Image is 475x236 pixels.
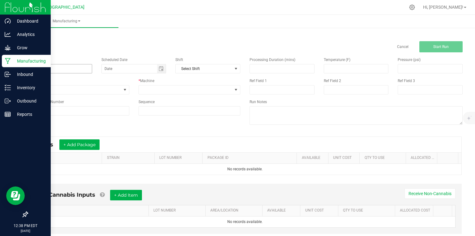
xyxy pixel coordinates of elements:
span: Scheduled Date [101,58,127,62]
a: AVAILABLESortable [302,155,326,160]
a: PACKAGE IDSortable [208,155,294,160]
p: Grow [11,44,48,51]
p: Dashboard [11,17,48,25]
input: Date [102,64,157,73]
a: LOT NUMBERSortable [153,208,203,213]
a: ITEMSortable [39,208,146,213]
span: [GEOGRAPHIC_DATA] [42,5,84,10]
p: Inventory [11,84,48,91]
a: Unit CostSortable [333,155,357,160]
a: QTY TO USESortable [365,155,403,160]
span: Ref Field 2 [324,79,341,83]
p: Manufacturing [11,57,48,65]
a: Allocated CostSortable [411,155,435,160]
a: Manufacturing [15,15,118,28]
p: Inbound [11,71,48,78]
inline-svg: Inbound [5,71,11,77]
a: Sortable [442,155,456,160]
span: NO DATA FOUND [175,64,240,73]
span: Machine [140,79,154,83]
a: STRAINSortable [107,155,152,160]
inline-svg: Grow [5,45,11,51]
a: AREA/LOCATIONSortable [210,208,260,213]
span: Pressure (psi) [398,58,421,62]
a: QTY TO USESortable [343,208,392,213]
span: Manufacturing [15,19,118,24]
button: + Add Package [59,139,100,150]
a: Unit CostSortable [305,208,336,213]
a: ITEMSortable [33,155,100,160]
p: 12:38 PM EDT [3,223,48,229]
p: Reports [11,111,48,118]
inline-svg: Analytics [5,31,11,37]
button: Start Run [419,41,463,52]
a: AVAILABLESortable [267,208,298,213]
p: [DATE] [3,229,48,233]
span: Non-Cannabis Inputs [34,191,95,198]
a: Sortable [438,208,450,213]
span: Ref Field 3 [398,79,415,83]
inline-svg: Dashboard [5,18,11,24]
button: Receive Non-Cannabis [404,188,456,199]
inline-svg: Manufacturing [5,58,11,64]
span: Shift [175,58,183,62]
span: Temperature (F) [324,58,350,62]
inline-svg: Reports [5,111,11,117]
inline-svg: Inventory [5,85,11,91]
a: LOT NUMBERSortable [159,155,200,160]
div: Manage settings [408,4,416,10]
td: No records available. [35,216,455,227]
span: Select Shift [176,64,232,73]
a: Cancel [397,44,409,50]
span: Processing Duration (mins) [250,58,295,62]
span: Start Run [433,45,449,49]
p: Outbound [11,97,48,105]
p: Analytics [11,31,48,38]
span: Run Notes [250,100,267,104]
span: Sequence [139,100,155,104]
td: No records available. [28,164,461,175]
button: + Add Item [110,190,142,200]
span: Toggle calendar [157,64,166,73]
span: Hi, [PERSON_NAME]! [423,5,463,10]
span: None [28,85,121,94]
inline-svg: Outbound [5,98,11,104]
a: Allocated CostSortable [400,208,430,213]
span: Ref Field 1 [250,79,267,83]
iframe: Resource center [6,186,25,205]
a: Add Non-Cannabis items that were also consumed in the run (e.g. gloves and packaging); Also add N... [100,191,105,198]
